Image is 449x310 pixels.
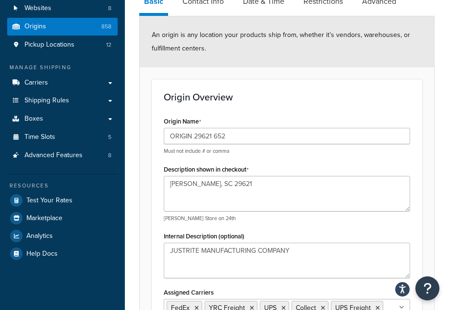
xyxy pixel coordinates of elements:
[7,74,118,92] a: Carriers
[24,133,55,141] span: Time Slots
[24,23,46,31] span: Origins
[101,23,111,31] span: 858
[7,210,118,227] a: Marketplace
[26,232,53,240] span: Analytics
[164,92,410,102] h3: Origin Overview
[26,197,73,205] span: Test Your Rates
[7,245,118,262] a: Help Docs
[164,233,244,240] label: Internal Description (optional)
[7,192,118,209] a: Test Your Rates
[152,30,410,53] span: An origin is any location your products ship from, whether it’s vendors, warehouses, or fulfillme...
[7,182,118,190] div: Resources
[164,243,410,278] textarea: JUSTRITE MANUFACTURING COMPANY
[7,18,118,36] a: Origins858
[7,92,118,110] a: Shipping Rules
[7,227,118,245] a: Analytics
[24,151,83,160] span: Advanced Features
[415,276,439,300] button: Open Resource Center
[108,133,111,141] span: 5
[7,110,118,128] a: Boxes
[108,4,111,12] span: 8
[7,147,118,164] a: Advanced Features8
[106,41,111,49] span: 12
[164,118,201,125] label: Origin Name
[164,148,410,155] p: Must not include # or comma
[164,176,410,211] textarea: [PERSON_NAME], SC 29621
[164,166,249,174] label: Description shown in checkout
[7,18,118,36] li: Origins
[108,151,111,160] span: 8
[24,4,51,12] span: Websites
[7,63,118,72] div: Manage Shipping
[26,214,62,223] span: Marketplace
[26,250,58,258] span: Help Docs
[7,128,118,146] li: Time Slots
[24,79,48,87] span: Carriers
[24,97,69,105] span: Shipping Rules
[7,128,118,146] a: Time Slots5
[7,36,118,54] a: Pickup Locations12
[24,41,74,49] span: Pickup Locations
[164,289,214,296] label: Assigned Carriers
[7,36,118,54] li: Pickup Locations
[164,215,410,222] p: [PERSON_NAME] Store on 24th
[24,115,43,123] span: Boxes
[7,147,118,164] li: Advanced Features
